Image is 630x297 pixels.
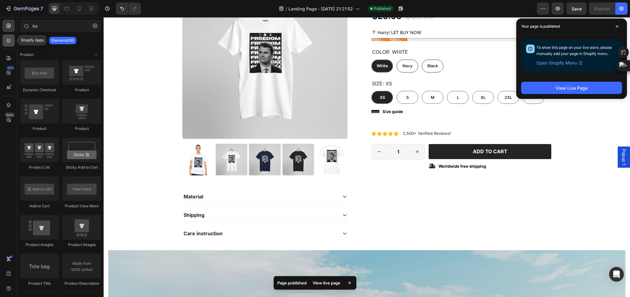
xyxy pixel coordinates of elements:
p: Worldwide free shipping [335,147,382,152]
p: 2,500+ Verified Reviews! [299,114,347,119]
div: Sticky Add to Cart [62,165,101,170]
img: baff0aef-af5d-4c1b-be4b-30b80530e112 [112,127,144,158]
div: Product Description [62,281,101,286]
span: Product [20,52,34,57]
span: 3XL [426,78,434,83]
p: Size guide [279,92,299,97]
span: Navy [299,46,309,51]
span: Landing Page - [DATE] 21:21:52 [288,6,353,12]
button: decrement [268,127,283,142]
img: 4dcbfd58-5942-47ee-85a9-2764ceb81daa [79,127,110,158]
span: XL [377,78,382,83]
div: 450 [6,65,15,70]
button: Save [566,2,587,15]
div: Product View More [62,203,101,209]
div: Beta [5,112,15,117]
legend: Color: White [268,31,305,39]
span: Popup 1 [517,132,523,148]
span: Save [572,6,582,11]
p: Elements(19) [52,38,74,43]
div: Product Images [20,242,59,248]
span: 2XL [401,78,408,83]
img: f5cc7260-3777-4f06-a1a1-882df348bbd6 [212,127,244,158]
div: Dynamic Checkout [20,87,59,93]
p: Your page is published [521,23,560,29]
p: Care instruction [80,213,119,220]
span: Published [374,6,391,11]
input: Search Sections & Elements [20,20,101,32]
span: M [327,78,331,83]
div: Publish [594,6,610,12]
span: / [286,6,287,12]
button: increment [306,127,321,142]
p: Material [80,176,100,183]
p: Page published [277,280,307,286]
legend: Size: XS [268,63,289,70]
span: L [353,78,355,83]
img: bb43a227-0fbd-4841-a718-311403e60204 [179,127,210,158]
div: View live page [309,279,344,287]
input: quantity [283,127,306,142]
div: Add to cart [369,131,404,138]
p: Sections(25) [22,38,44,43]
div: Product [62,126,101,131]
div: Product Title [20,281,59,286]
div: Product [20,126,59,131]
p: Shipping [80,195,101,201]
span: S [303,78,305,83]
div: Product List [20,165,59,170]
iframe: To enrich screen reader interactions, please activate Accessibility in Grammarly extension settings [104,17,630,297]
div: Add to Cart [20,203,59,209]
span: Open Shopify Menu [537,59,577,67]
button: View Live Page [521,82,622,94]
div: Product Images [62,242,101,248]
div: Undo/Redo [116,2,141,15]
button: 7 [2,2,46,15]
button: Publish [589,2,615,15]
div: Open Intercom Messenger [609,267,624,282]
span: Toggle open [91,50,101,60]
span: White [273,46,284,51]
div: View Live Page [556,85,588,91]
div: Product [62,87,101,93]
span: To show this page on your live store, please manually add your page in Shopify menu. [537,45,612,56]
img: 7fda4335-26ab-4fc2-b76e-bcdd5520934e [145,127,177,158]
p: 7 [40,5,43,12]
button: Add to cart [325,127,448,142]
span: XS [276,78,281,83]
p: Hurry! LET BUY NOW [274,12,318,18]
span: Black [324,46,334,51]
